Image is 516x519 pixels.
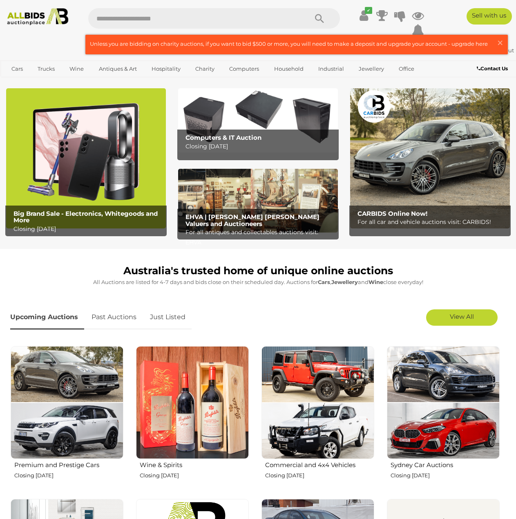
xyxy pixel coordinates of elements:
[391,471,500,480] p: Closing [DATE]
[357,210,427,217] b: CARBIDS Online Now!
[178,169,338,233] a: EHVA | Evans Hastings Valuers and Auctioneers EHVA | [PERSON_NAME] [PERSON_NAME] Valuers and Auct...
[11,346,123,459] img: Premium and Prestige Cars
[10,305,84,329] a: Upcoming Auctions
[265,471,374,480] p: Closing [DATE]
[32,62,60,76] a: Trucks
[477,65,508,72] b: Contact Us
[261,346,374,492] a: Commercial and 4x4 Vehicles Closing [DATE]
[185,141,335,152] p: Closing [DATE]
[13,224,163,234] p: Closing [DATE]
[13,210,158,224] b: Big Brand Sale - Electronics, Whitegoods and More
[144,305,192,329] a: Just Listed
[387,346,500,459] img: Sydney Car Auctions
[6,62,28,76] a: Cars
[178,88,338,152] a: Computers & IT Auction Computers & IT Auction Closing [DATE]
[467,8,512,25] a: Sell with us
[136,346,249,492] a: Wine & Spirits Closing [DATE]
[38,76,106,89] a: [GEOGRAPHIC_DATA]
[185,227,335,248] p: For all antiques and collectables auctions visit: EHVA
[14,471,123,480] p: Closing [DATE]
[261,346,374,459] img: Commercial and 4x4 Vehicles
[224,62,264,76] a: Computers
[265,460,374,469] h2: Commercial and 4x4 Vehicles
[178,169,338,233] img: EHVA | Evans Hastings Valuers and Auctioneers
[140,471,249,480] p: Closing [DATE]
[391,460,500,469] h2: Sydney Car Auctions
[146,62,186,76] a: Hospitality
[6,88,166,228] img: Big Brand Sale - Electronics, Whitegoods and More
[140,460,249,469] h2: Wine & Spirits
[178,88,338,152] img: Computers & IT Auction
[477,64,510,73] a: Contact Us
[10,265,506,277] h1: Australia's trusted home of unique online auctions
[318,279,330,285] strong: Cars
[94,62,142,76] a: Antiques & Art
[496,35,504,51] span: ×
[299,8,340,29] button: Search
[4,8,72,25] img: Allbids.com.au
[136,346,249,459] img: Wine & Spirits
[85,305,143,329] a: Past Auctions
[6,88,166,228] a: Big Brand Sale - Electronics, Whitegoods and More Big Brand Sale - Electronics, Whitegoods and Mo...
[6,76,34,89] a: Sports
[426,309,498,326] a: View All
[365,7,372,14] i: ✔
[190,62,220,76] a: Charity
[185,134,261,141] b: Computers & IT Auction
[269,62,309,76] a: Household
[10,277,506,287] p: All Auctions are listed for 4-7 days and bids close on their scheduled day. Auctions for , and cl...
[10,346,123,492] a: Premium and Prestige Cars Closing [DATE]
[369,279,383,285] strong: Wine
[450,313,474,320] span: View All
[14,460,123,469] h2: Premium and Prestige Cars
[393,62,420,76] a: Office
[350,88,510,228] a: CARBIDS Online Now! CARBIDS Online Now! For all car and vehicle auctions visit: CARBIDS!
[313,62,349,76] a: Industrial
[353,62,389,76] a: Jewellery
[358,8,370,23] a: ✔
[350,88,510,228] img: CARBIDS Online Now!
[386,346,500,492] a: Sydney Car Auctions Closing [DATE]
[185,213,319,228] b: EHVA | [PERSON_NAME] [PERSON_NAME] Valuers and Auctioneers
[357,217,507,227] p: For all car and vehicle auctions visit: CARBIDS!
[64,62,89,76] a: Wine
[331,279,358,285] strong: Jewellery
